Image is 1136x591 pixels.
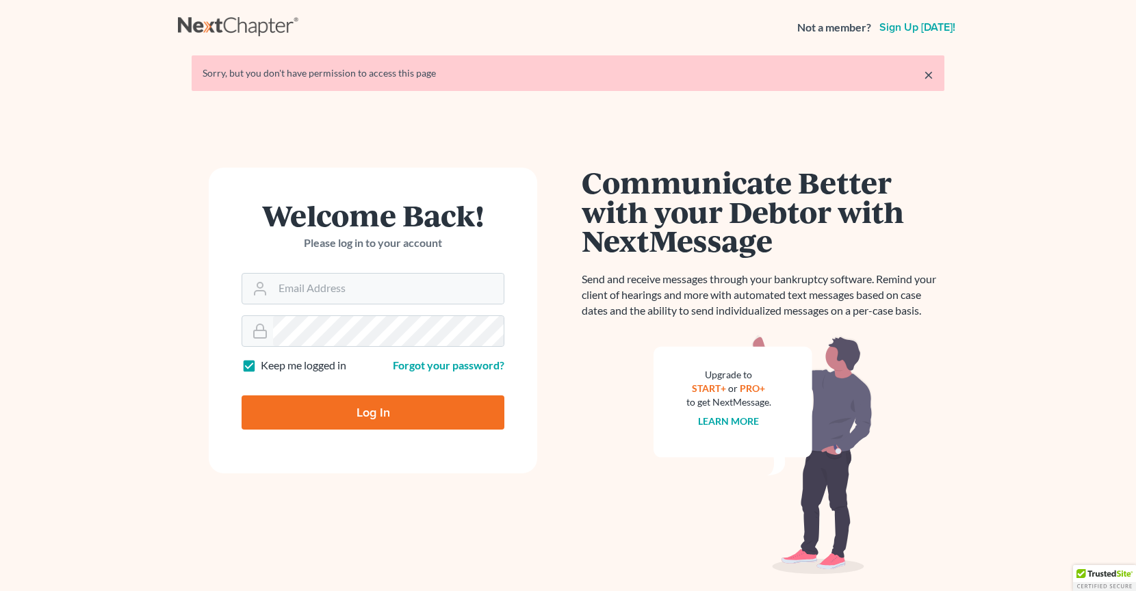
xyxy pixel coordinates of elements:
p: Send and receive messages through your bankruptcy software. Remind your client of hearings and mo... [582,272,944,319]
div: Sorry, but you don't have permission to access this page [203,66,933,80]
h1: Welcome Back! [242,200,504,230]
a: × [924,66,933,83]
strong: Not a member? [797,20,871,36]
h1: Communicate Better with your Debtor with NextMessage [582,168,944,255]
img: nextmessage_bg-59042aed3d76b12b5cd301f8e5b87938c9018125f34e5fa2b7a6b67550977c72.svg [654,335,873,575]
label: Keep me logged in [261,358,346,373]
p: Please log in to your account [242,235,504,251]
a: PRO+ [740,382,766,394]
input: Email Address [273,274,504,304]
input: Log In [242,395,504,430]
div: Upgrade to [686,368,771,382]
a: Forgot your password? [393,358,504,371]
div: TrustedSite Certified [1073,565,1136,591]
a: Learn more [699,415,760,427]
div: to get NextMessage. [686,395,771,409]
a: Sign up [DATE]! [877,22,958,33]
a: START+ [693,382,727,394]
span: or [729,382,738,394]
